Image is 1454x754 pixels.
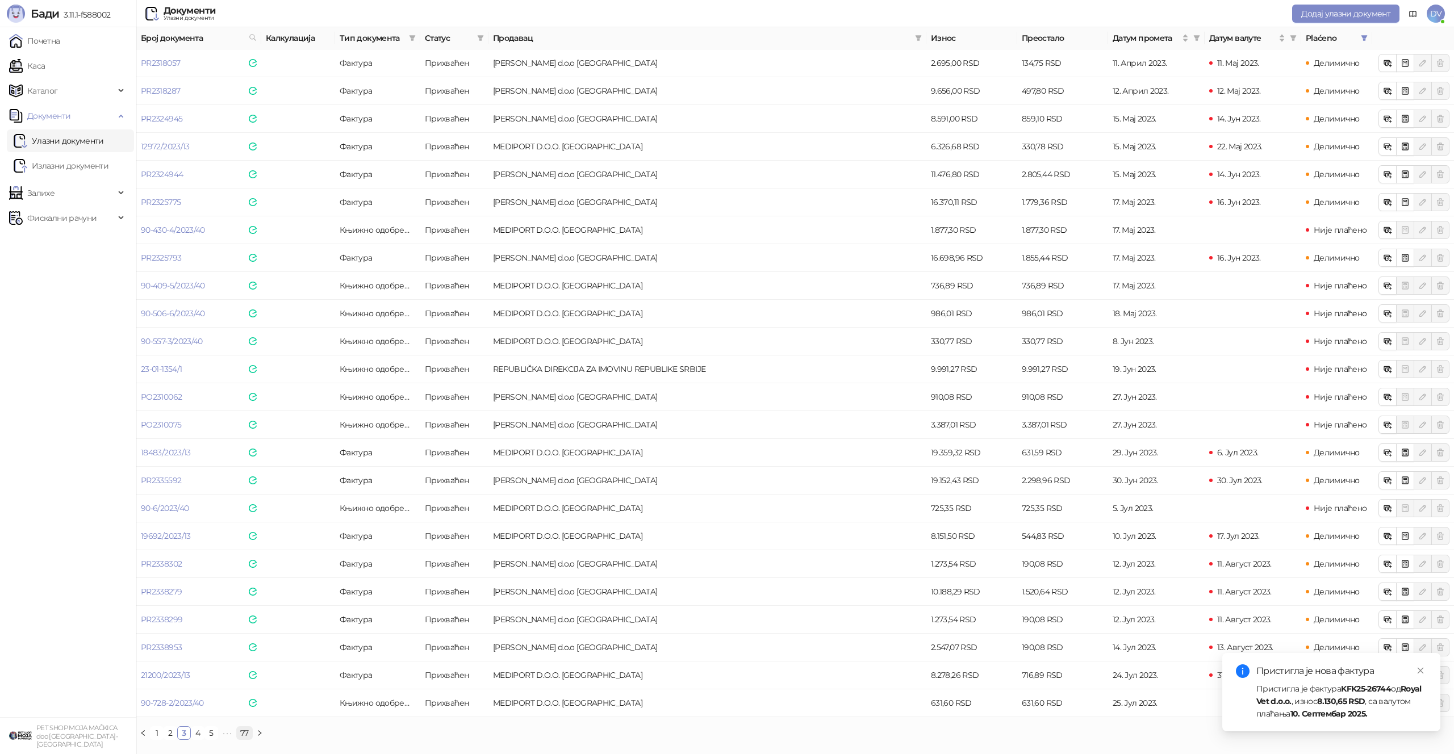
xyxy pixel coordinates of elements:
[335,495,420,522] td: Књижно одобрење
[913,30,924,47] span: filter
[1341,684,1391,694] strong: KFK25-26744
[340,32,404,44] span: Тип документа
[420,689,488,717] td: Прихваћен
[1361,35,1368,41] span: filter
[1314,253,1359,263] span: Делимично
[488,300,926,328] td: MEDIPORT D.O.O. BEOGRAD
[141,197,181,207] a: PR2325775
[1314,169,1359,179] span: Делимично
[488,411,926,439] td: Marlo Farma d.o.o BEOGRAD
[164,6,215,15] div: Документи
[926,355,1017,383] td: 9.991,27 RSD
[1108,272,1205,300] td: 17. Мај 2023.
[1217,141,1263,152] span: 22. Мај 2023.
[926,661,1017,689] td: 8.278,26 RSD
[1113,32,1180,44] span: Датум промета
[141,447,191,458] a: 18483/2023/13
[1217,253,1261,263] span: 16. Јун 2023.
[407,30,418,47] span: filter
[1017,467,1108,495] td: 2.298,96 RSD
[1314,392,1367,402] span: Није плаћено
[420,411,488,439] td: Прихваћен
[141,614,182,625] a: PR2338299
[420,495,488,522] td: Прихваћен
[249,476,257,484] img: e-Faktura
[1217,169,1261,179] span: 14. Јун 2023.
[1017,244,1108,272] td: 1.855,44 RSD
[926,495,1017,522] td: 725,35 RSD
[141,587,182,597] a: PR2338279
[141,32,244,44] span: Број документа
[1414,664,1427,677] a: Close
[1108,467,1205,495] td: 30. Јун 2023.
[926,522,1017,550] td: 8.151,50 RSD
[141,670,190,680] a: 21200/2023/13
[141,58,180,68] a: PR2318057
[1017,383,1108,411] td: 910,08 RSD
[420,133,488,161] td: Прихваћен
[1017,550,1108,578] td: 190,08 RSD
[926,105,1017,133] td: 8.591,00 RSD
[141,253,181,263] a: PR2325793
[249,671,257,679] img: e-Faktura
[488,133,926,161] td: MEDIPORT D.O.O. BEOGRAD
[141,698,204,708] a: 90-728-2/2023/40
[926,411,1017,439] td: 3.387,01 RSD
[1290,35,1297,41] span: filter
[1108,133,1205,161] td: 15. Мај 2023.
[1108,216,1205,244] td: 17. Мај 2023.
[335,467,420,495] td: Фактура
[1017,300,1108,328] td: 986,01 RSD
[1256,684,1422,706] strong: Royal Vet d.o.o.
[1217,447,1258,458] span: 6. Јул 2023.
[420,49,488,77] td: Прихваћен
[335,661,420,689] td: Фактура
[27,104,70,127] span: Документи
[140,730,147,736] span: left
[249,504,257,512] img: e-Faktura
[488,244,926,272] td: Marlo Farma d.o.o BEOGRAD
[1314,587,1359,597] span: Делимично
[926,467,1017,495] td: 19.152,43 RSD
[141,503,189,513] a: 90-6/2023/40
[1017,355,1108,383] td: 9.991,27 RSD
[335,272,420,300] td: Књижно одобрење
[1314,503,1367,513] span: Није плаћено
[1217,475,1263,485] span: 30. Јул 2023.
[335,383,420,411] td: Књижно одобрење
[1314,559,1359,569] span: Делимично
[141,531,191,541] a: 19692/2023/13
[1314,642,1359,652] span: Делимично
[1314,308,1367,319] span: Није плаћено
[237,727,252,739] a: 77
[493,32,910,44] span: Продавац
[1256,664,1427,678] div: Пристигла је нова фактура
[926,328,1017,355] td: 330,77 RSD
[926,272,1017,300] td: 736,89 RSD
[1314,475,1359,485] span: Делимично
[420,216,488,244] td: Прихваћен
[1017,495,1108,522] td: 725,35 RSD
[164,15,215,21] div: Улазни документи
[145,7,159,20] img: Ulazni dokumenti
[249,87,257,95] img: e-Faktura
[1314,280,1367,291] span: Није плаћено
[9,724,32,747] img: 64x64-companyLogo-9f44b8df-f022-41eb-b7d6-300ad218de09.png
[488,49,926,77] td: Marlo Farma d.o.o BEOGRAD
[9,55,45,77] a: Каса
[335,689,420,717] td: Књижно одобрење
[1314,531,1359,541] span: Делимично
[420,161,488,188] td: Прихваћен
[488,439,926,467] td: MEDIPORT D.O.O. BEOGRAD
[420,661,488,689] td: Прихваћен
[1306,32,1356,44] span: Plaćeno
[1108,634,1205,661] td: 14. Јул 2023.
[926,606,1017,634] td: 1.273,54 RSD
[1108,495,1205,522] td: 5. Јул 2023.
[191,727,204,739] a: 4
[1314,114,1359,124] span: Делимично
[1017,578,1108,606] td: 1.520,64 RSD
[1108,383,1205,411] td: 27. Јун 2023.
[1217,58,1259,68] span: 11. Мај 2023.
[1017,49,1108,77] td: 134,75 RSD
